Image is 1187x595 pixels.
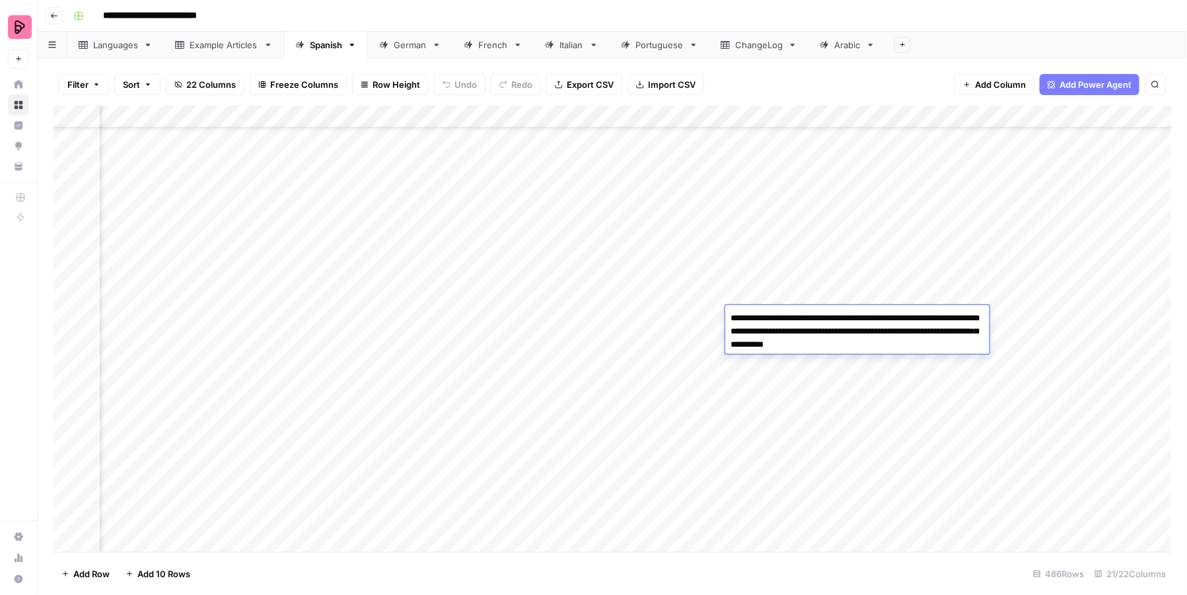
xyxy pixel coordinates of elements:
[190,38,258,52] div: Example Articles
[546,74,622,95] button: Export CSV
[368,32,452,58] a: German
[559,38,584,52] div: Italian
[8,135,29,157] a: Opportunities
[93,38,138,52] div: Languages
[610,32,709,58] a: Portuguese
[628,74,704,95] button: Import CSV
[166,74,244,95] button: 22 Columns
[54,563,118,584] button: Add Row
[270,78,338,91] span: Freeze Columns
[1028,563,1089,584] div: 486 Rows
[8,569,29,590] button: Help + Support
[975,78,1026,91] span: Add Column
[511,78,532,91] span: Redo
[352,74,429,95] button: Row Height
[954,74,1034,95] button: Add Column
[114,74,161,95] button: Sort
[452,32,534,58] a: French
[491,74,541,95] button: Redo
[478,38,508,52] div: French
[8,115,29,136] a: Insights
[123,78,140,91] span: Sort
[1089,563,1171,584] div: 21/22 Columns
[8,526,29,547] a: Settings
[8,11,29,44] button: Workspace: Preply
[8,156,29,177] a: Your Data
[635,38,684,52] div: Portuguese
[567,78,614,91] span: Export CSV
[73,567,110,580] span: Add Row
[834,38,861,52] div: Arabic
[809,32,886,58] a: Arabic
[8,94,29,116] a: Browse
[137,567,190,580] span: Add 10 Rows
[284,32,368,58] a: Spanish
[394,38,427,52] div: German
[118,563,198,584] button: Add 10 Rows
[709,32,809,58] a: ChangeLog
[8,74,29,95] a: Home
[373,78,420,91] span: Row Height
[164,32,284,58] a: Example Articles
[454,78,477,91] span: Undo
[735,38,783,52] div: ChangeLog
[1060,78,1132,91] span: Add Power Agent
[434,74,486,95] button: Undo
[59,74,109,95] button: Filter
[67,32,164,58] a: Languages
[8,15,32,39] img: Preply Logo
[1040,74,1139,95] button: Add Power Agent
[534,32,610,58] a: Italian
[310,38,342,52] div: Spanish
[250,74,347,95] button: Freeze Columns
[8,547,29,569] a: Usage
[67,78,89,91] span: Filter
[648,78,696,91] span: Import CSV
[186,78,236,91] span: 22 Columns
